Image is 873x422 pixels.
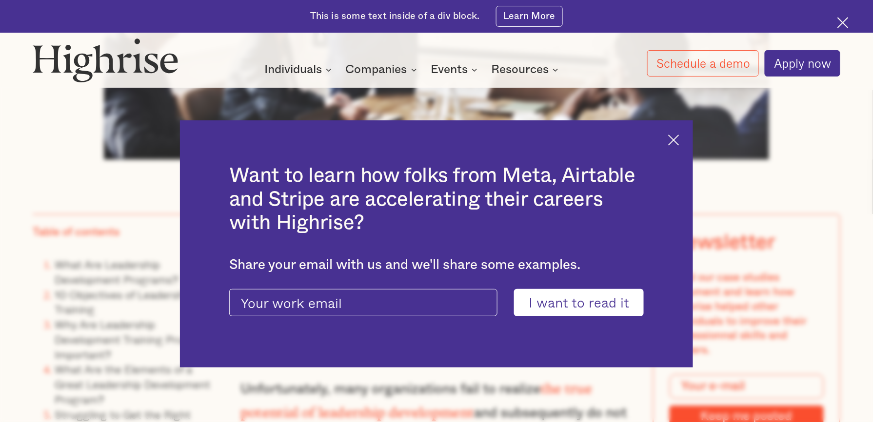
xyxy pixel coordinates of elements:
div: Resources [491,64,549,76]
h2: Want to learn how folks from Meta, Airtable and Stripe are accelerating their careers with Highrise? [229,164,644,235]
div: Companies [346,64,420,76]
a: Learn More [496,6,563,27]
div: Events [431,64,480,76]
div: Individuals [264,64,335,76]
input: Your work email [229,289,497,316]
input: I want to read it [514,289,644,316]
img: Cross icon [668,134,679,146]
div: Resources [491,64,561,76]
form: current-ascender-blog-article-modal-form [229,289,644,316]
div: This is some text inside of a div block. [310,10,480,23]
div: Companies [346,64,407,76]
a: Schedule a demo [647,50,759,77]
img: Highrise logo [33,38,179,82]
img: Cross icon [837,17,849,28]
div: Events [431,64,468,76]
a: Apply now [765,50,840,77]
div: Individuals [264,64,322,76]
div: Share your email with us and we'll share some examples. [229,257,644,273]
